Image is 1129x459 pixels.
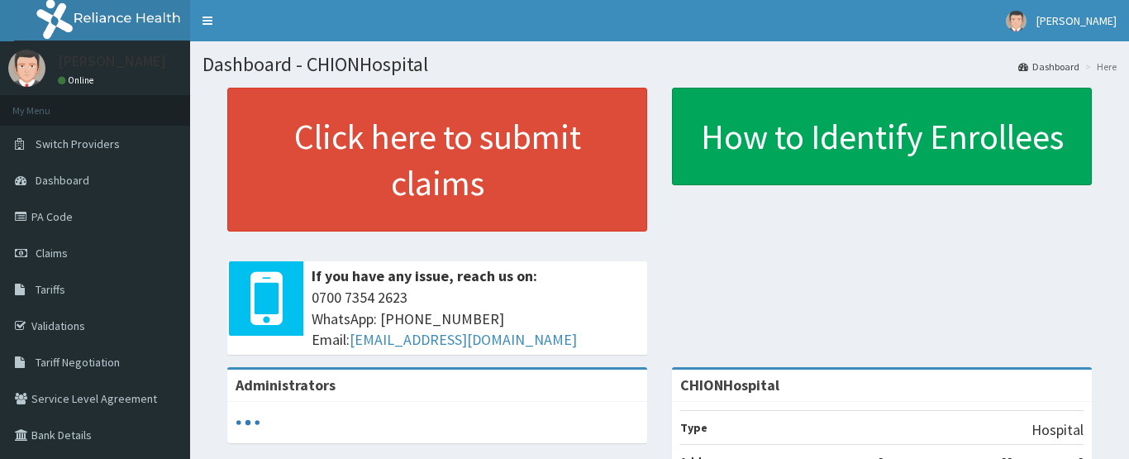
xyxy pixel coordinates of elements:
span: Tariff Negotiation [36,355,120,370]
span: [PERSON_NAME] [1036,13,1117,28]
span: Switch Providers [36,136,120,151]
li: Here [1081,60,1117,74]
b: Type [680,420,707,435]
span: Tariffs [36,282,65,297]
svg: audio-loading [236,410,260,435]
img: User Image [8,50,45,87]
a: Online [58,74,98,86]
a: [EMAIL_ADDRESS][DOMAIN_NAME] [350,330,577,349]
strong: CHIONHospital [680,375,779,394]
b: Administrators [236,375,336,394]
p: [PERSON_NAME] [58,54,166,69]
h1: Dashboard - CHIONHospital [202,54,1117,75]
b: If you have any issue, reach us on: [312,266,537,285]
a: How to Identify Enrollees [672,88,1092,185]
a: Dashboard [1018,60,1079,74]
p: Hospital [1031,419,1084,441]
span: Claims [36,246,68,261]
a: Click here to submit claims [227,88,647,232]
span: Dashboard [36,173,89,188]
img: User Image [1006,11,1027,31]
span: 0700 7354 2623 WhatsApp: [PHONE_NUMBER] Email: [312,287,639,351]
